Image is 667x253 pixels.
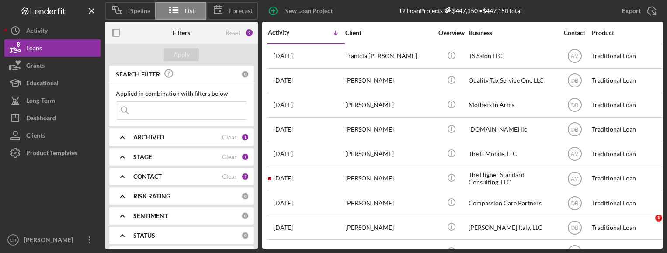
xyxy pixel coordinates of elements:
button: Grants [4,57,101,74]
span: 1 [655,215,662,222]
text: DB [571,102,578,108]
div: Apply [174,48,190,61]
div: Compassion Care Partners [469,191,556,215]
b: SENTIMENT [133,212,168,219]
div: New Loan Project [284,2,333,20]
div: Grants [26,57,45,76]
div: [PERSON_NAME] [345,142,433,166]
time: 2025-07-23 15:41 [274,101,293,108]
button: Educational [4,74,101,92]
div: Educational [26,74,59,94]
button: Long-Term [4,92,101,109]
div: Client [345,29,433,36]
text: AM [571,176,579,182]
button: Export [613,2,663,20]
div: [PERSON_NAME] [345,191,433,215]
b: CONTACT [133,173,162,180]
div: 12 Loan Projects • $447,150 Total [399,7,522,14]
div: [PERSON_NAME] [345,118,433,141]
text: AM [571,53,579,59]
b: RISK RATING [133,193,170,200]
div: 1 [241,133,249,141]
time: 2025-06-10 15:17 [274,224,293,231]
div: 0 [241,192,249,200]
button: Apply [164,48,199,61]
div: Clear [222,134,237,141]
div: Tranicia [PERSON_NAME] [345,45,433,68]
text: DB [571,78,578,84]
time: 2025-07-10 18:22 [274,126,293,133]
div: Quality Tax Service One LLC [469,69,556,92]
div: Activity [26,22,48,42]
time: 2025-06-18 18:01 [274,175,293,182]
div: 0 [241,232,249,239]
div: Business [469,29,556,36]
text: DB [571,200,578,206]
span: List [185,7,195,14]
b: STATUS [133,232,155,239]
time: 2025-07-07 17:40 [274,150,293,157]
div: $447,150 [443,7,478,14]
div: Long-Term [26,92,55,111]
div: [PERSON_NAME] [345,167,433,190]
div: [PERSON_NAME] [345,216,433,239]
div: [PERSON_NAME] [22,231,79,251]
div: Clear [222,173,237,180]
time: 2025-06-13 18:14 [274,200,293,207]
div: 1 [241,153,249,161]
span: Pipeline [128,7,150,14]
div: TS Salon LLC [469,45,556,68]
div: 9 [245,28,254,37]
b: Filters [173,29,190,36]
div: Clear [222,153,237,160]
div: Overview [435,29,468,36]
span: Forecast [229,7,253,14]
div: Product Templates [26,144,77,164]
div: 7 [241,173,249,180]
time: 2025-07-28 15:18 [274,77,293,84]
b: SEARCH FILTER [116,71,160,78]
button: Activity [4,22,101,39]
div: Applied in combination with filters below [116,90,247,97]
div: 0 [241,70,249,78]
b: STAGE [133,153,152,160]
button: CH[PERSON_NAME] [4,231,101,249]
text: DB [571,127,578,133]
div: 0 [241,212,249,220]
time: 2025-08-22 02:56 [274,52,293,59]
button: Dashboard [4,109,101,127]
div: Clients [26,127,45,146]
b: ARCHIVED [133,134,164,141]
text: DB [571,225,578,231]
text: CH [10,238,16,243]
button: Loans [4,39,101,57]
div: [PERSON_NAME] [345,69,433,92]
div: Activity [268,29,306,36]
button: Product Templates [4,144,101,162]
div: The B Mobile, LLC [469,142,556,166]
text: AM [571,151,579,157]
div: Loans [26,39,42,59]
div: Contact [558,29,591,36]
div: Dashboard [26,109,56,129]
div: Mothers In Arms [469,94,556,117]
div: [DOMAIN_NAME] llc [469,118,556,141]
div: [PERSON_NAME] Italy, LLC [469,216,556,239]
iframe: Intercom live chat [637,215,658,236]
div: Export [622,2,641,20]
div: [PERSON_NAME] [345,94,433,117]
div: Reset [226,29,240,36]
button: New Loan Project [262,2,341,20]
button: Clients [4,127,101,144]
div: The Higher Standard Consulting, LLC [469,167,556,190]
